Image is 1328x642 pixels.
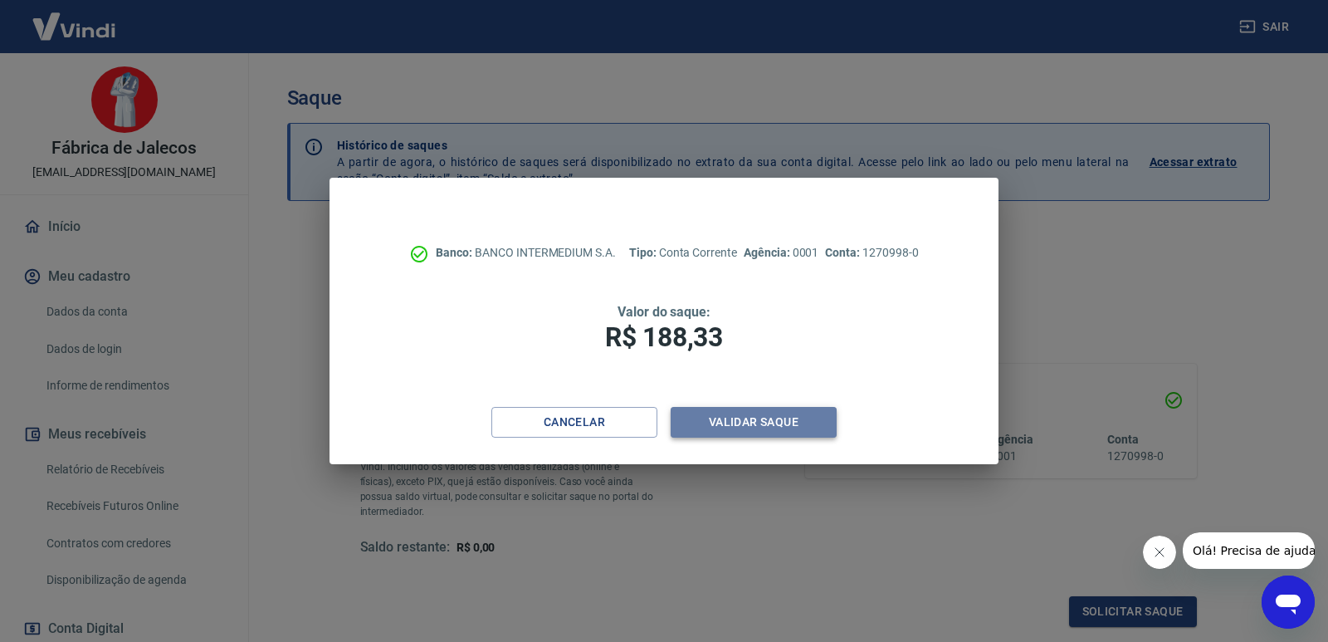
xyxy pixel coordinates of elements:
[605,321,723,353] span: R$ 188,33
[491,407,657,438] button: Cancelar
[744,246,793,259] span: Agência:
[10,12,139,25] span: Olá! Precisa de ajuda?
[825,244,918,262] p: 1270998-0
[671,407,837,438] button: Validar saque
[629,246,659,259] span: Tipo:
[1262,576,1315,629] iframe: Botão para abrir a janela de mensagens
[618,304,710,320] span: Valor do saque:
[436,244,616,262] p: BANCO INTERMEDIUM S.A.
[1183,532,1315,569] iframe: Mensagem da empresa
[744,244,818,262] p: 0001
[436,246,475,259] span: Banco:
[1143,536,1176,569] iframe: Fechar mensagem
[825,246,862,259] span: Conta:
[629,244,737,262] p: Conta Corrente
